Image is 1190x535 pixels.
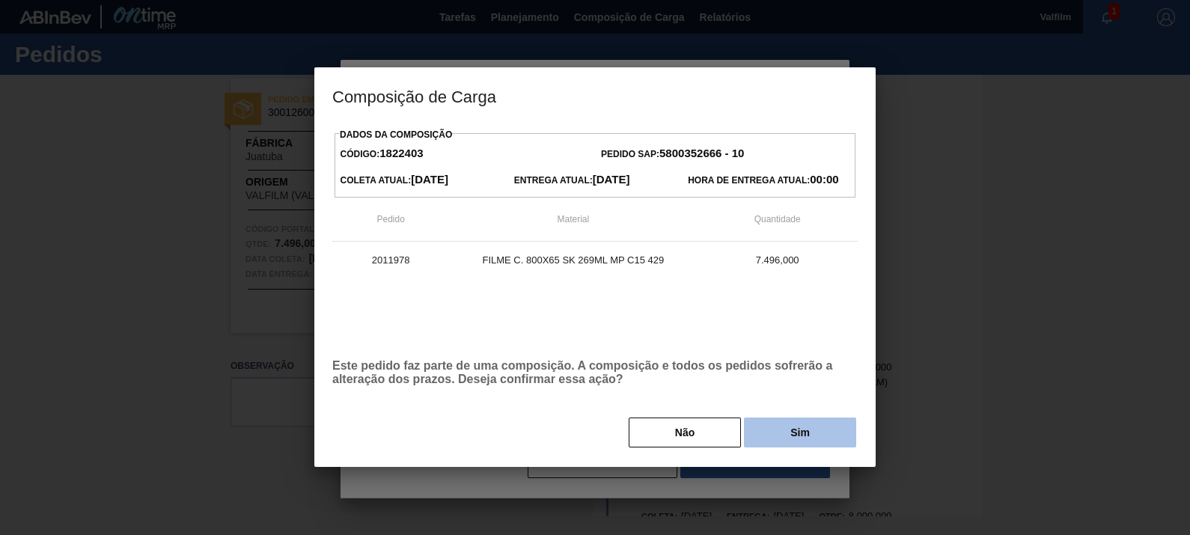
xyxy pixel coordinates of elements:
[558,214,590,224] span: Material
[340,129,452,140] label: Dados da Composição
[514,175,630,186] span: Entrega Atual:
[341,175,448,186] span: Coleta Atual:
[810,173,838,186] strong: 00:00
[379,147,423,159] strong: 1822403
[332,242,449,279] td: 2011978
[341,149,424,159] span: Código:
[688,175,838,186] span: Hora de Entrega Atual:
[744,418,856,447] button: Sim
[376,214,404,224] span: Pedido
[659,147,744,159] strong: 5800352666 - 10
[411,173,448,186] strong: [DATE]
[754,214,801,224] span: Quantidade
[314,67,876,124] h3: Composição de Carga
[629,418,741,447] button: Não
[332,359,858,386] p: Este pedido faz parte de uma composição. A composição e todos os pedidos sofrerão a alteração dos...
[449,242,697,279] td: FILME C. 800X65 SK 269ML MP C15 429
[697,242,858,279] td: 7.496,000
[601,149,744,159] span: Pedido SAP:
[593,173,630,186] strong: [DATE]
